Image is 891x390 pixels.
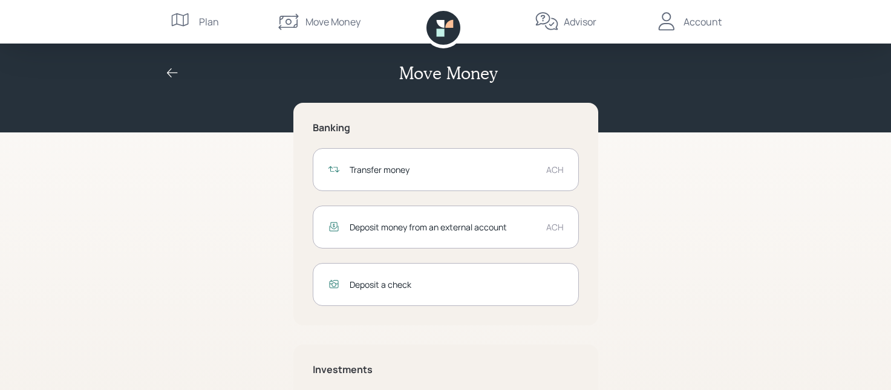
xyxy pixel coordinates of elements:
h5: Banking [313,122,579,134]
div: Account [684,15,722,29]
div: ACH [546,163,564,176]
div: Move Money [305,15,361,29]
div: Deposit money from an external account [350,221,537,233]
div: Deposit a check [350,278,564,291]
div: Transfer money [350,163,537,176]
div: Advisor [564,15,596,29]
h2: Move Money [399,63,497,83]
div: ACH [546,221,564,233]
div: Plan [199,15,219,29]
h5: Investments [313,364,579,375]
